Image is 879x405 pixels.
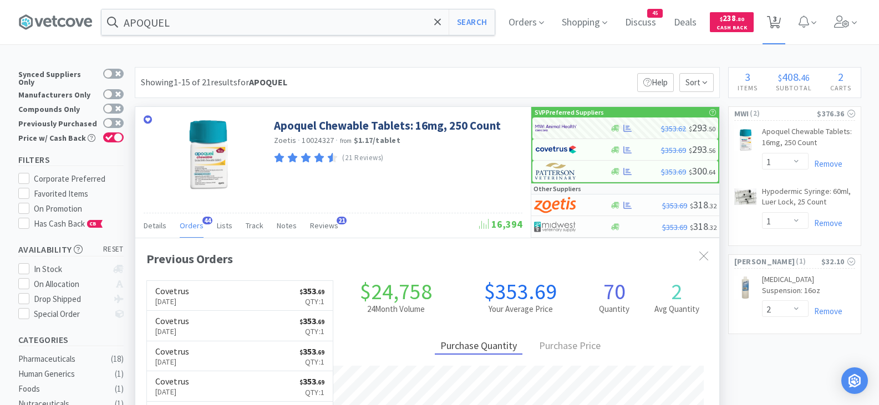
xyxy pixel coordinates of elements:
p: Qty: 1 [299,325,324,337]
span: $ [689,125,692,133]
a: Covetrus[DATE]$353.69Qty:1 [147,341,333,372]
span: [PERSON_NAME] [734,255,795,268]
h4: Subtotal [767,83,821,93]
span: $353.69 [662,201,687,211]
a: $238.80Cash Back [710,7,754,37]
span: $353.69 [661,145,686,155]
a: Remove [809,158,842,169]
img: f6b2451649754179b5b4e0c70c3f7cb0_2.png [535,120,577,136]
div: $32.10 [821,255,855,268]
span: . 56 [707,146,715,155]
a: Hypodermic Syringe: 60ml, Luer Lock, 25 Count [762,186,855,212]
img: 4dd14cff54a648ac9e977f0c5da9bc2e_5.png [534,218,576,235]
p: (21 Reviews) [342,152,384,164]
span: Cash Back [717,25,747,32]
a: Covetrus[DATE]$353.69Qty:1 [147,281,333,311]
span: 353 [299,346,324,357]
div: Price w/ Cash Back [18,132,98,142]
span: $ [299,318,303,326]
span: . 32 [708,223,717,232]
div: Open Intercom Messenger [841,367,868,394]
span: · [336,135,338,145]
img: d61305e8546f4588bbb19a4daacce902_401918.png [171,118,243,190]
p: [DATE] [155,325,189,337]
img: a673e5ab4e5e497494167fe422e9a3ab.png [534,197,576,213]
a: 3 [763,19,785,29]
div: Showing 1-15 of 21 results [141,75,287,90]
span: 300 [689,165,715,177]
span: 238 [720,13,744,23]
span: $ [299,348,303,356]
span: . 69 [316,318,324,326]
span: . 50 [707,125,715,133]
span: $ [720,16,723,23]
h2: Avg Quantity [646,303,708,316]
div: On Allocation [34,278,108,291]
h1: 2 [646,280,708,303]
a: Apoquel Chewable Tablets: 16mg, 250 Count [274,118,501,133]
div: Pharmaceuticals [18,352,108,366]
span: CB [88,221,99,227]
a: Apoquel Chewable Tablets: 16mg, 250 Count [762,126,855,152]
span: . 69 [316,348,324,356]
span: Track [246,221,263,230]
img: f5e969b455434c6296c6d81ef179fa71_3.png [535,163,577,180]
input: Search by item, sku, manufacturer, ingredient, size... [101,9,495,35]
span: . 64 [707,168,715,176]
span: $ [299,288,303,296]
h1: 70 [583,280,646,303]
h2: Your Average Price [458,303,583,316]
div: Manufacturers Only [18,89,98,99]
span: $ [299,378,303,386]
span: $ [689,146,692,155]
h5: Categories [18,334,124,346]
div: Foods [18,382,108,396]
h4: Carts [821,83,861,93]
span: Orders [180,221,204,230]
span: Notes [277,221,297,230]
a: Covetrus[DATE]$353.69Qty:1 [147,371,333,402]
div: . [767,71,821,83]
div: Corporate Preferred [34,172,124,186]
span: 16,394 [479,218,522,230]
a: Covetrus[DATE]$353.69Qty:1 [147,311,333,341]
h6: Covetrus [155,316,189,325]
div: $376.36 [817,107,855,120]
span: Reviews [310,221,338,230]
h5: Filters [18,153,124,166]
p: SVP Preferred Suppliers [535,107,604,117]
span: for [237,76,287,88]
div: Drop Shipped [34,293,108,306]
div: ( 1 ) [115,367,124,381]
h1: $24,758 [333,280,458,303]
a: Remove [809,218,842,228]
p: [DATE] [155,295,189,307]
img: 77fca1acd8b6420a9015268ca798ef17_1.png [535,141,577,158]
span: 353 [299,376,324,387]
div: Purchase Price [534,338,606,355]
span: 318 [690,220,717,233]
p: Other Suppliers [534,183,581,194]
span: $ [690,223,693,232]
strong: $1.17 / tablet [354,135,400,145]
button: Search [449,9,495,35]
div: Compounds Only [18,104,98,113]
span: 44 [202,217,212,224]
h4: Items [729,83,767,93]
span: $353.69 [662,222,687,232]
span: $ [690,202,693,210]
div: Previous Orders [146,249,708,269]
span: 408 [782,70,799,84]
img: 07eb25ee04ce48449165a11264791316_698674.png [734,129,756,151]
div: Synced Suppliers Only [18,69,98,86]
div: Purchase Quantity [435,338,522,355]
span: · [298,135,300,145]
p: Help [637,73,674,92]
h2: 24 Month Volume [333,303,458,316]
div: ( 18 ) [111,352,124,366]
span: Sort [679,73,714,92]
a: [MEDICAL_DATA] Suspension: 16oz [762,274,855,300]
span: ( 1 ) [795,256,821,267]
span: 293 [689,143,715,156]
span: 353 [299,315,324,326]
